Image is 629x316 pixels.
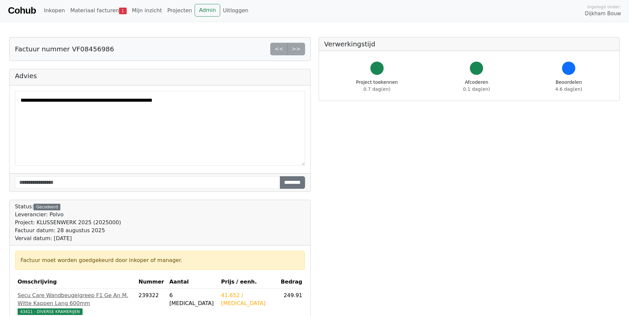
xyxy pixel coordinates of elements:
div: Secu Care Wandbeugelgreep F1 Ge An M. Witte Kappen Lang 600mm [18,291,133,307]
div: Beoordelen [555,79,582,93]
div: Project: KLUSSENWERK 2025 (2025000) [15,219,121,227]
a: Materiaal facturen1 [68,4,129,17]
div: Afcoderen [463,79,490,93]
a: Projecten [164,4,195,17]
div: Status: [15,203,121,242]
div: Verval datum: [DATE] [15,235,121,242]
a: Inkopen [41,4,67,17]
a: Uitloggen [220,4,251,17]
span: Dijkham Bouw [585,10,621,18]
div: 6 [MEDICAL_DATA] [169,291,216,307]
span: Ingelogd onder: [587,4,621,10]
th: Omschrijving [15,275,136,289]
th: Bedrag [278,275,305,289]
div: Leverancier: Polvo [15,211,121,219]
div: Factuur datum: 28 augustus 2025 [15,227,121,235]
h5: Verwerkingstijd [324,40,614,48]
div: Project toekennen [356,79,398,93]
div: Gecodeerd [33,204,60,210]
span: 0.7 dag(en) [363,86,390,92]
th: Prijs / eenh. [219,275,278,289]
a: Secu Care Wandbeugelgreep F1 Ge An M. Witte Kappen Lang 600mm43411 - DIVERSE KRAMERIJEN [18,291,133,315]
span: 0.1 dag(en) [463,86,490,92]
span: 43411 - DIVERSE KRAMERIJEN [18,308,83,315]
h5: Factuur nummer VF08456986 [15,45,114,53]
div: 41.652 / [MEDICAL_DATA] [221,291,276,307]
span: 1 [119,8,127,14]
th: Aantal [167,275,219,289]
div: Factuur moet worden goedgekeurd door inkoper of manager. [21,256,299,264]
a: Cohub [8,3,36,19]
a: Mijn inzicht [129,4,165,17]
h5: Advies [15,72,305,80]
a: Admin [195,4,220,17]
span: 4.6 dag(en) [555,86,582,92]
th: Nummer [136,275,167,289]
